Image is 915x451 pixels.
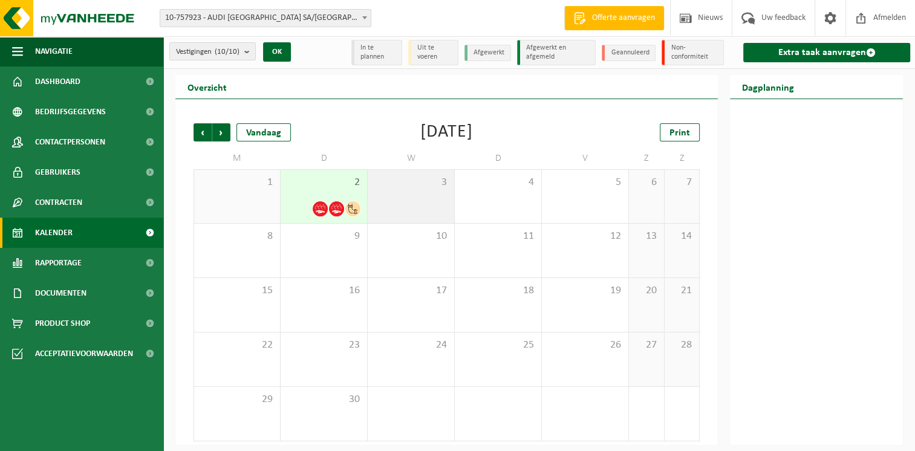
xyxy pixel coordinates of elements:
[160,10,371,27] span: 10-757923 - AUDI BRUSSELS SA/NV - VORST
[602,45,656,61] li: Geannuleerd
[160,9,371,27] span: 10-757923 - AUDI BRUSSELS SA/NV - VORST
[589,12,658,24] span: Offerte aanvragen
[455,148,542,169] td: D
[200,339,274,352] span: 22
[287,339,361,352] span: 23
[548,230,622,243] span: 12
[35,248,82,278] span: Rapportage
[671,339,694,352] span: 28
[35,157,80,187] span: Gebruikers
[287,393,361,406] span: 30
[464,45,511,61] li: Afgewerkt
[743,43,910,62] a: Extra taak aanvragen
[35,127,105,157] span: Contactpersonen
[351,40,402,65] li: In te plannen
[662,40,723,65] li: Non-conformiteit
[35,218,73,248] span: Kalender
[461,230,535,243] span: 11
[542,148,629,169] td: V
[236,123,291,141] div: Vandaag
[35,36,73,67] span: Navigatie
[420,123,473,141] div: [DATE]
[215,48,239,56] count: (10/10)
[548,339,622,352] span: 26
[548,284,622,297] span: 19
[374,339,448,352] span: 24
[635,176,658,189] span: 6
[669,128,690,138] span: Print
[517,40,596,65] li: Afgewerkt en afgemeld
[287,176,361,189] span: 2
[281,148,368,169] td: D
[730,75,806,99] h2: Dagplanning
[671,230,694,243] span: 14
[263,42,291,62] button: OK
[461,176,535,189] span: 4
[287,284,361,297] span: 16
[194,123,212,141] span: Vorige
[35,308,90,339] span: Product Shop
[671,284,694,297] span: 21
[461,284,535,297] span: 18
[200,284,274,297] span: 15
[635,284,658,297] span: 20
[564,6,664,30] a: Offerte aanvragen
[35,67,80,97] span: Dashboard
[671,176,694,189] span: 7
[200,176,274,189] span: 1
[200,230,274,243] span: 8
[660,123,700,141] a: Print
[374,230,448,243] span: 10
[408,40,459,65] li: Uit te voeren
[548,176,622,189] span: 5
[368,148,455,169] td: W
[35,278,86,308] span: Documenten
[169,42,256,60] button: Vestigingen(10/10)
[35,97,106,127] span: Bedrijfsgegevens
[635,230,658,243] span: 13
[629,148,665,169] td: Z
[287,230,361,243] span: 9
[374,284,448,297] span: 17
[212,123,230,141] span: Volgende
[35,339,133,369] span: Acceptatievoorwaarden
[176,43,239,61] span: Vestigingen
[194,148,281,169] td: M
[200,393,274,406] span: 29
[374,176,448,189] span: 3
[665,148,700,169] td: Z
[635,339,658,352] span: 27
[175,75,239,99] h2: Overzicht
[35,187,82,218] span: Contracten
[461,339,535,352] span: 25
